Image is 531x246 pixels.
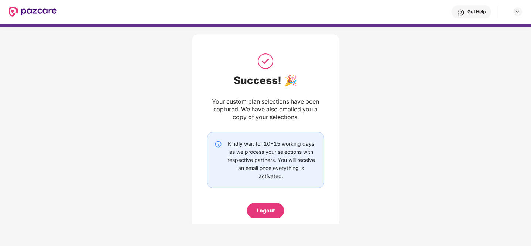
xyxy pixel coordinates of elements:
[9,7,57,17] img: New Pazcare Logo
[515,9,521,15] img: svg+xml;base64,PHN2ZyBpZD0iRHJvcGRvd24tMzJ4MzIiIHhtbG5zPSJodHRwOi8vd3d3LnczLm9yZy8yMDAwL3N2ZyIgd2...
[257,207,275,215] div: Logout
[207,98,324,121] div: Your custom plan selections have been captured. We have also emailed you a copy of your selections.
[467,9,486,15] div: Get Help
[215,141,222,148] img: svg+xml;base64,PHN2ZyBpZD0iSW5mby0yMHgyMCIgeG1sbnM9Imh0dHA6Ly93d3cudzMub3JnLzIwMDAvc3ZnIiB3aWR0aD...
[256,52,275,70] img: svg+xml;base64,PHN2ZyB3aWR0aD0iNTAiIGhlaWdodD0iNTAiIHZpZXdCb3g9IjAgMCA1MCA1MCIgZmlsbD0ibm9uZSIgeG...
[457,9,465,16] img: svg+xml;base64,PHN2ZyBpZD0iSGVscC0zMngzMiIgeG1sbnM9Imh0dHA6Ly93d3cudzMub3JnLzIwMDAvc3ZnIiB3aWR0aD...
[207,74,324,87] div: Success! 🎉
[226,140,316,180] div: Kindly wait for 10-15 working days as we process your selections with respective partners. You wi...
